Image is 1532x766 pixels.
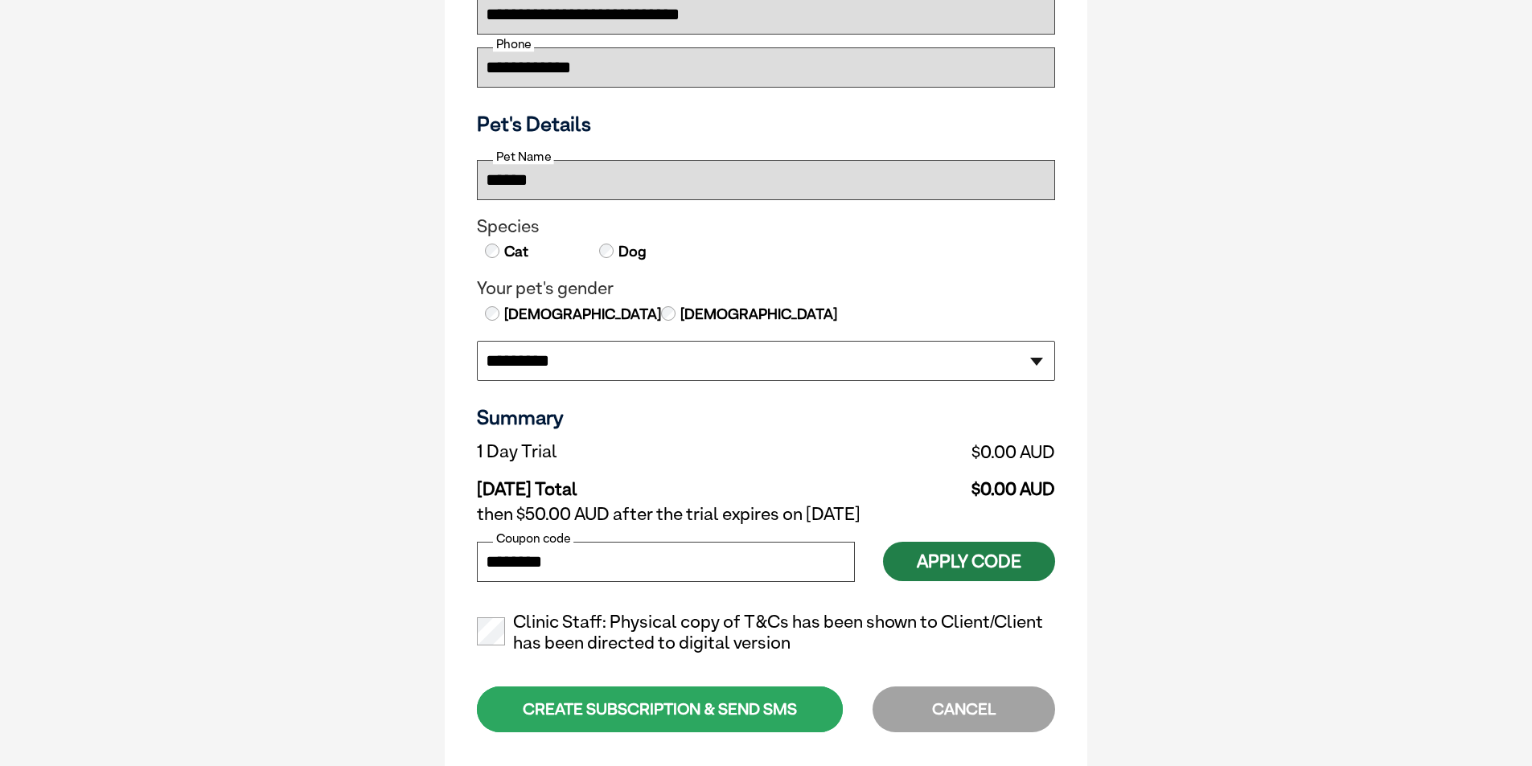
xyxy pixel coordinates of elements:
[493,37,534,51] label: Phone
[477,466,791,500] td: [DATE] Total
[791,466,1055,500] td: $0.00 AUD
[477,437,791,466] td: 1 Day Trial
[477,612,1055,653] label: Clinic Staff: Physical copy of T&Cs has been shown to Client/Client has been directed to digital ...
[493,531,573,546] label: Coupon code
[477,405,1055,429] h3: Summary
[477,686,843,732] div: CREATE SUBSCRIPTION & SEND SMS
[470,112,1062,136] h3: Pet's Details
[477,500,1055,529] td: then $50.00 AUD after the trial expires on [DATE]
[791,437,1055,466] td: $0.00 AUD
[477,617,505,645] input: Clinic Staff: Physical copy of T&Cs has been shown to Client/Client has been directed to digital ...
[477,278,1055,299] legend: Your pet's gender
[873,686,1055,732] div: CANCEL
[883,542,1055,581] button: Apply Code
[477,216,1055,237] legend: Species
